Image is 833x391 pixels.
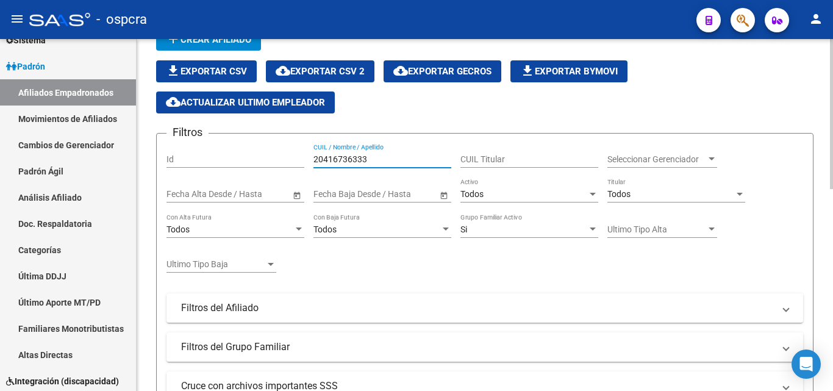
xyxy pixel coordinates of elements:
span: Todos [607,189,631,199]
span: Padrón [6,60,45,73]
mat-icon: cloud_download [393,63,408,78]
span: Si [460,224,467,234]
mat-icon: menu [10,12,24,26]
button: Crear Afiliado [156,29,261,51]
span: Seleccionar Gerenciador [607,154,706,165]
mat-expansion-panel-header: Filtros del Grupo Familiar [166,332,803,362]
button: Open calendar [437,188,450,201]
button: Exportar CSV 2 [266,60,374,82]
span: Integración (discapacidad) [6,375,119,388]
span: Actualizar ultimo Empleador [166,97,325,108]
span: Exportar CSV [166,66,247,77]
span: Exportar Bymovi [520,66,618,77]
span: - ospcra [96,6,147,33]
mat-icon: add [166,32,181,46]
mat-panel-title: Filtros del Afiliado [181,301,774,315]
input: Fecha fin [368,189,428,199]
mat-icon: file_download [166,63,181,78]
span: Exportar GECROS [393,66,492,77]
span: Sistema [6,34,46,47]
span: Ultimo Tipo Alta [607,224,706,235]
span: Ultimo Tipo Baja [166,259,265,270]
span: Todos [166,224,190,234]
span: Todos [460,189,484,199]
mat-icon: cloud_download [166,95,181,109]
span: Crear Afiliado [166,34,251,45]
button: Open calendar [290,188,303,201]
span: Exportar CSV 2 [276,66,365,77]
h3: Filtros [166,124,209,141]
button: Exportar GECROS [384,60,501,82]
input: Fecha inicio [166,189,211,199]
div: Open Intercom Messenger [792,350,821,379]
button: Exportar Bymovi [510,60,627,82]
button: Actualizar ultimo Empleador [156,91,335,113]
input: Fecha inicio [313,189,358,199]
mat-expansion-panel-header: Filtros del Afiliado [166,293,803,323]
mat-icon: cloud_download [276,63,290,78]
span: Todos [313,224,337,234]
mat-icon: file_download [520,63,535,78]
button: Exportar CSV [156,60,257,82]
mat-icon: person [809,12,823,26]
input: Fecha fin [221,189,281,199]
mat-panel-title: Filtros del Grupo Familiar [181,340,774,354]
